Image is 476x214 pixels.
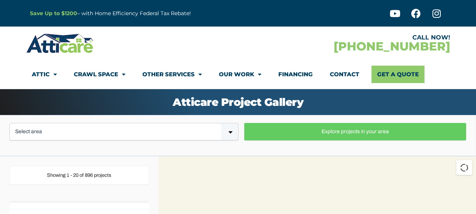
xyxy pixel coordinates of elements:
[142,66,202,83] a: Other Services
[371,66,424,83] a: Get A Quote
[32,66,57,83] a: Attic
[278,66,313,83] a: Financing
[30,9,275,18] p: – with Home Efficiency Federal Tax Rebate!
[8,97,468,107] h1: Atticare Project Gallery
[30,10,77,17] a: Save Up to $1200
[238,35,450,41] div: CALL NOW!
[250,129,460,134] span: Explore projects in your area
[74,66,125,83] a: Crawl Space
[330,66,359,83] a: Contact
[32,66,445,83] nav: Menu
[219,66,261,83] a: Our Work
[47,173,111,178] span: Showing 1 - 20 of 896 projects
